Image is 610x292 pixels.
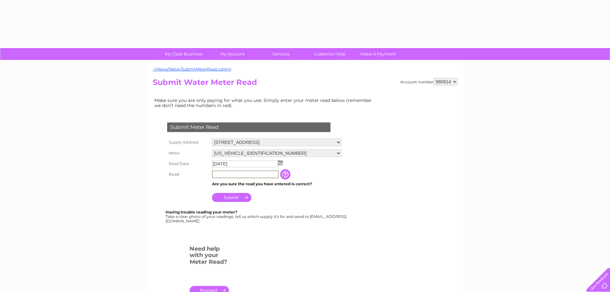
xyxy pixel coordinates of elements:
[166,210,237,214] b: Having trouble reading your meter?
[206,48,259,60] a: My Account
[153,67,231,71] a: ~/Views/Water/SubmitMeterRead.cshtml
[400,78,458,86] div: Account number
[166,148,210,159] th: Meter
[157,48,210,60] a: My Clear Business
[166,210,347,223] div: Take a clear photo of your readings, tell us which supply it's for and send to [EMAIL_ADDRESS][DO...
[280,169,292,179] input: Information
[278,160,283,165] img: ...
[352,48,405,60] a: Make A Payment
[166,169,210,180] th: Read
[303,48,356,60] a: Customer Help
[153,96,377,110] td: Make sure you are only paying for what you use. Simply enter your meter read below (remember we d...
[153,78,458,90] h2: Submit Water Meter Read
[166,137,210,148] th: Supply Address
[167,122,330,132] div: Submit Meter Read
[166,159,210,169] th: Read Date
[210,180,343,188] td: Are you sure the read you have entered is correct?
[212,193,251,202] input: Submit
[255,48,307,60] a: Services
[190,244,229,269] h3: Need help with your Meter Read?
